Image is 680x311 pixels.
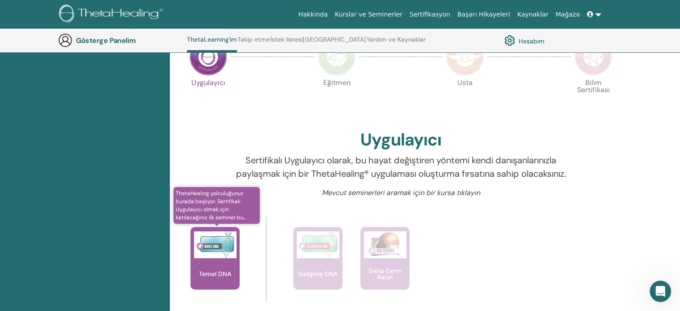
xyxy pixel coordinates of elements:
img: generic-user-icon.jpg [58,33,72,47]
a: Gelişmiş DNA Gelişmiş DNA [293,227,342,307]
font: Temel DNA [199,270,231,278]
a: Mağaza [552,6,583,23]
font: ThetaHealing yolculuğunuz burada başlıyor. Sertifikalı Uygulayıcı olmak için katılacağınız ilk se... [176,190,246,221]
a: Daha Derin Kazın Daha Derin Kazın [360,227,410,307]
font: Uygulayıcı [191,78,225,87]
a: Kurslar ve Seminerler [331,6,406,23]
img: Usta [446,38,484,76]
font: Takip etme [237,35,270,43]
img: logo.png [59,4,166,25]
a: [GEOGRAPHIC_DATA] [303,36,366,50]
a: Hesabım [504,33,545,48]
img: Bilim Sertifikası [574,38,612,76]
font: Yardım ve Kaynaklar [367,35,426,43]
img: cog.svg [504,33,515,48]
font: Gösterge Panelim [76,36,135,45]
font: Uygulayıcı [360,128,441,151]
font: Bilim Sertifikası [577,78,610,94]
a: Takip etme [237,36,270,50]
font: Başarı Hikayeleri [457,11,510,18]
iframe: Intercom canlı sohbet [650,281,671,302]
a: Hakkında [295,6,331,23]
a: Başarı Hikayeleri [454,6,514,23]
font: Sertifikalı Uygulayıcı olarak, bu hayat değiştiren yöntemi kendi danışanlarınızla paylaşmak için ... [236,154,566,179]
font: İstek listesi [270,35,303,43]
font: Daha Derin Kazın [369,267,401,281]
a: Sertifikasyon [406,6,454,23]
font: Mağaza [555,11,579,18]
img: Daha Derin Kazın [364,231,406,258]
font: Hesabım [519,37,545,45]
font: Gelişmiş DNA [298,270,338,278]
font: Kurslar ve Seminerler [335,11,402,18]
a: Kaynaklar [514,6,552,23]
font: ThetaLearning'im [187,35,237,43]
font: Mevcut seminerleri aramak için bir kursa tıklayın [322,188,480,197]
a: İstek listesi [270,36,303,50]
font: Eğitmen [323,78,351,87]
font: Kaynaklar [517,11,549,18]
a: ThetaHealing yolculuğunuz burada başlıyor. Sertifikalı Uygulayıcı olmak için katılacağınız ilk se... [190,227,240,307]
font: Hakkında [298,11,328,18]
a: ThetaLearning'im [187,36,237,52]
a: Yardım ve Kaynaklar [367,36,426,50]
font: [GEOGRAPHIC_DATA] [303,35,366,43]
img: Temel DNA [194,231,237,258]
font: Usta [457,78,473,87]
img: Uygulayıcı [190,38,227,76]
img: Gelişmiş DNA [297,231,339,258]
img: Eğitmen [318,38,355,76]
font: Sertifikasyon [410,11,450,18]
